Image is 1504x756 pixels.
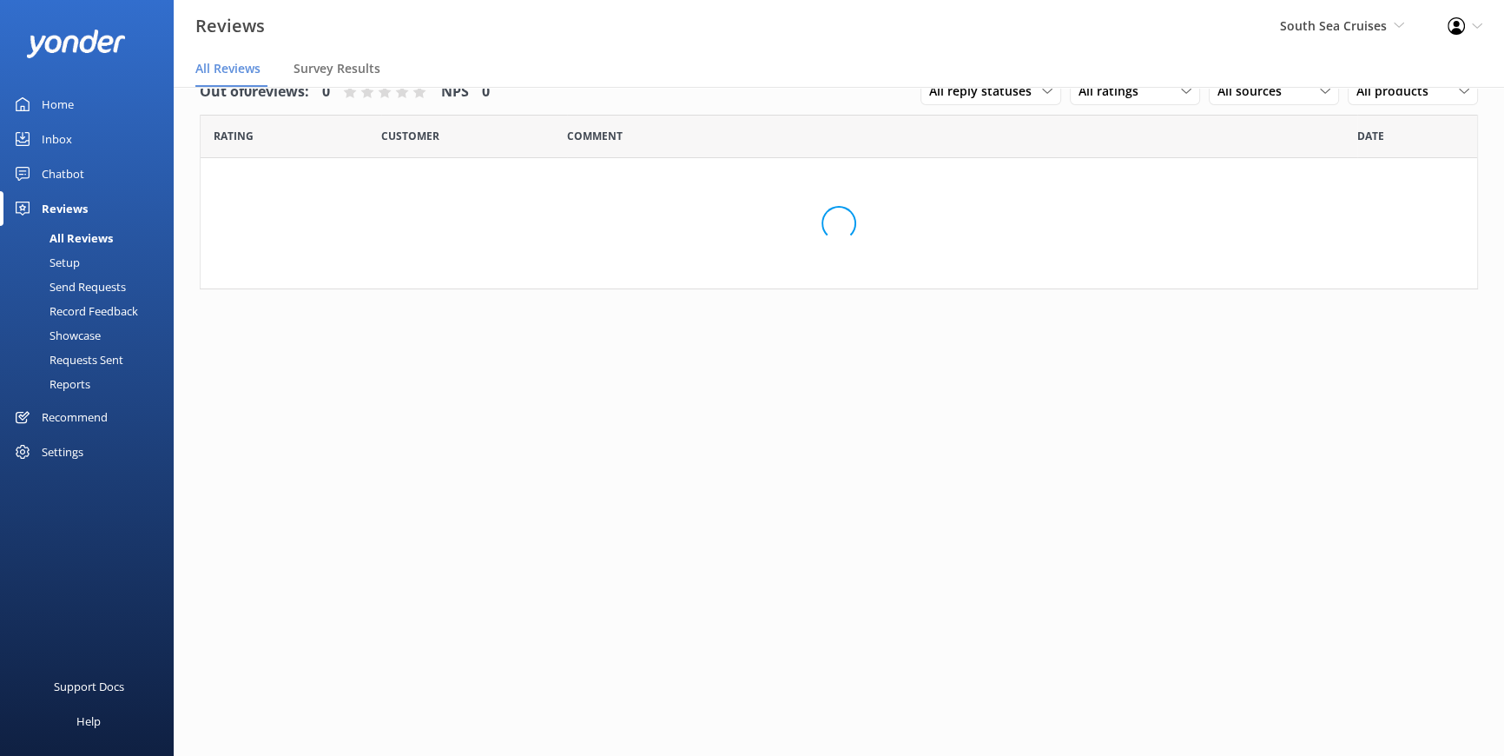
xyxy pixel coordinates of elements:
div: Record Feedback [10,299,138,323]
a: Showcase [10,323,174,348]
div: Support Docs [54,669,124,704]
span: Date [381,128,439,144]
div: All Reviews [10,226,113,250]
div: Help [76,704,101,739]
div: Chatbot [42,156,84,191]
img: yonder-white-logo.png [26,30,126,58]
span: All Reviews [195,60,261,77]
h4: Out of 0 reviews: [200,81,309,103]
span: Question [567,128,623,144]
h4: 0 [482,81,490,103]
div: Setup [10,250,80,275]
div: Inbox [42,122,72,156]
span: Date [214,128,254,144]
div: Requests Sent [10,348,123,372]
div: Send Requests [10,275,126,299]
div: Settings [42,434,83,469]
a: All Reviews [10,226,174,250]
div: Home [42,87,74,122]
span: Date [1357,128,1384,144]
a: Send Requests [10,275,174,299]
div: Reviews [42,191,88,226]
div: Reports [10,372,90,396]
span: All products [1356,82,1439,101]
div: Showcase [10,323,101,348]
h4: 0 [322,81,330,103]
h4: NPS [441,81,469,103]
a: Record Feedback [10,299,174,323]
span: All ratings [1079,82,1149,101]
h3: Reviews [195,12,265,40]
span: South Sea Cruises [1280,17,1387,34]
a: Setup [10,250,174,275]
a: Reports [10,372,174,396]
span: Survey Results [294,60,380,77]
div: Recommend [42,400,108,434]
span: All sources [1217,82,1292,101]
a: Requests Sent [10,348,174,372]
span: All reply statuses [929,82,1042,101]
